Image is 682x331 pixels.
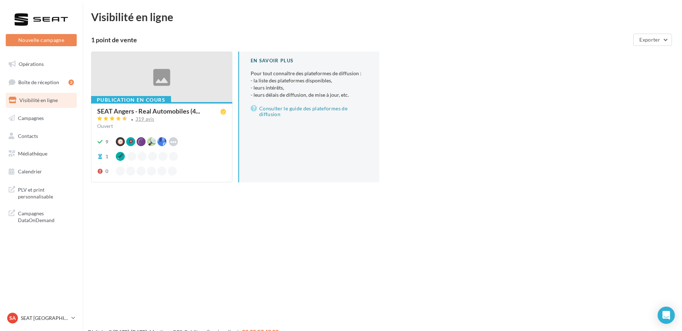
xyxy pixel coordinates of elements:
[105,138,108,145] div: 9
[251,77,368,84] li: - la liste des plateformes disponibles,
[6,34,77,46] button: Nouvelle campagne
[68,80,74,85] div: 3
[18,185,74,200] span: PLV et print personnalisable
[633,34,672,46] button: Exporter
[251,70,368,99] p: Pour tout connaître des plateformes de diffusion :
[105,168,108,175] div: 0
[91,11,673,22] div: Visibilité en ligne
[4,164,78,179] a: Calendrier
[251,104,368,119] a: Consulter le guide des plateformes de diffusion
[91,96,171,104] div: Publication en cours
[97,123,113,129] span: Ouvert
[4,129,78,144] a: Contacts
[136,117,155,121] div: 319 avis
[639,37,660,43] span: Exporter
[4,75,78,90] a: Boîte de réception3
[6,311,77,325] a: SA SEAT [GEOGRAPHIC_DATA]
[18,150,47,157] span: Médiathèque
[251,84,368,91] li: - leurs intérêts,
[251,57,368,64] div: En savoir plus
[18,133,38,139] span: Contacts
[4,206,78,227] a: Campagnes DataOnDemand
[18,115,44,121] span: Campagnes
[97,108,200,114] span: SEAT Angers - Real Automobiles (4...
[9,315,16,322] span: SA
[251,91,368,99] li: - leurs délais de diffusion, de mise à jour, etc.
[18,208,74,224] span: Campagnes DataOnDemand
[19,97,58,103] span: Visibilité en ligne
[19,61,44,67] span: Opérations
[4,57,78,72] a: Opérations
[4,146,78,161] a: Médiathèque
[18,79,59,85] span: Boîte de réception
[97,115,226,124] a: 319 avis
[658,307,675,324] div: Open Intercom Messenger
[21,315,68,322] p: SEAT [GEOGRAPHIC_DATA]
[4,93,78,108] a: Visibilité en ligne
[91,37,630,43] div: 1 point de vente
[105,153,108,160] div: 1
[4,182,78,203] a: PLV et print personnalisable
[4,111,78,126] a: Campagnes
[18,168,42,174] span: Calendrier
